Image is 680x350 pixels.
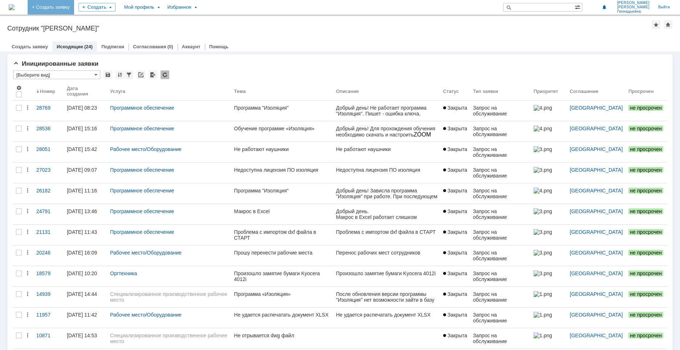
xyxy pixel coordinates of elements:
div: Действия [25,146,31,152]
div: (0) [167,44,173,49]
a: не просрочен [626,245,667,266]
a: 11957 [33,308,64,328]
a: Закрыта [440,245,470,266]
a: [GEOGRAPHIC_DATA] [570,250,623,256]
img: 1.png [534,291,552,297]
div: Программа "Изоляция" [234,105,330,111]
a: [DATE] 13:46 [64,204,107,224]
div: [DATE] 16:09 [67,250,97,256]
img: 3.png [534,270,552,276]
span: Закрыта [443,105,467,111]
div: Просрочен [628,89,653,94]
span: Инициированные заявки [13,60,98,67]
a: Программное обеспечение [110,229,174,235]
div: Произошло замятие бумаги Kyocera 4012i [234,270,330,282]
div: 28769 [36,105,61,111]
a: [GEOGRAPHIC_DATA] [570,270,623,276]
span: Закрыта [443,146,467,152]
div: Соглашение [570,89,599,94]
a: Рабочее место/Оборудование [110,312,181,318]
div: [DATE] 14:53 [67,333,97,338]
span: [PERSON_NAME] [617,1,649,5]
div: Фильтрация... [125,70,133,79]
div: 10871 [36,333,61,338]
img: 3.png [534,229,552,235]
a: не просрочен [626,266,667,286]
div: Дата создания [67,86,98,97]
div: Скопировать ссылку на список [137,70,145,79]
a: Подписки [101,44,124,49]
a: 28536 [33,121,64,142]
div: Действия [25,229,31,235]
a: Закрыта [440,183,470,204]
th: Приоритет [531,82,567,101]
th: Статус [440,82,470,101]
div: [DATE] 09:07 [67,167,97,173]
div: Действия [25,167,31,173]
a: Закрыта [440,204,470,224]
a: не просрочен [626,163,667,183]
div: Действия [25,312,31,318]
div: Проблема с импортом dxf файла в СТАРТ [234,229,330,241]
span: Закрыта [443,291,467,297]
a: Программное обеспечение [110,126,174,131]
div: Действия [25,126,31,131]
a: Программное обеспечение [110,208,174,214]
div: Номер [40,89,55,94]
th: Тема [231,82,333,101]
a: Запрос на обслуживание [470,308,531,328]
a: Запрос на обслуживание [470,204,531,224]
a: [DATE] 14:53 [64,328,107,349]
span: не просрочен [628,188,663,194]
span: Расширенный поиск [575,3,582,10]
div: Недоступна лицензия ПО изоляция [234,167,330,173]
div: [DATE] 11:43 [67,229,97,235]
div: Действия [25,291,31,297]
a: Запрос на обслуживание [470,163,531,183]
div: Программа "Изоляция" [234,188,330,194]
a: 4.png [531,121,567,142]
a: Закрыта [440,121,470,142]
div: Описание [336,89,359,94]
span: Закрыта [443,250,467,256]
a: Аккаунт [182,44,201,49]
a: [DATE] 16:09 [64,245,107,266]
span: не просрочен [628,229,663,235]
a: [GEOGRAPHIC_DATA] [570,229,623,235]
a: Закрыта [440,266,470,286]
span: не просрочен [628,167,663,173]
div: Запрос на обслуживание [473,229,528,241]
a: Программа "Изоляция" [231,183,333,204]
a: [GEOGRAPHIC_DATA] [570,333,623,338]
th: Номер [33,82,64,101]
div: (24) [84,44,93,49]
div: [DATE] 15:16 [67,126,97,131]
div: 26182 [36,188,61,194]
img: 3.png [534,167,552,173]
div: Тип заявки [473,89,498,94]
a: Программное обеспечение [110,167,174,173]
a: Прошу перенести рабочие места [231,245,333,266]
div: Запрос на обслуживание [473,250,528,261]
div: Действия [25,105,31,111]
div: [DATE] 11:42 [67,312,97,318]
span: не просрочен [628,333,663,338]
a: Специализированное производственное рабочее место [110,333,228,344]
a: [DATE] 10:20 [64,266,107,286]
a: 26182 [33,183,64,204]
img: download [2,41,100,46]
div: Сортировка... [116,70,124,79]
a: 3.png [531,266,567,286]
a: [GEOGRAPHIC_DATA] [570,126,623,131]
div: Создать [78,3,116,12]
a: Запрос на обслуживание [470,287,531,307]
img: 3.png [534,208,552,214]
span: Закрыта [443,333,467,338]
div: 18579 [36,270,61,276]
img: 4.png [534,126,552,131]
div: Сотрудник "[PERSON_NAME]" [7,25,652,32]
img: logo [9,4,15,10]
a: 4.png [531,101,567,121]
a: Макрос в Excel [231,204,333,224]
div: Макрос в Excel [234,208,330,214]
